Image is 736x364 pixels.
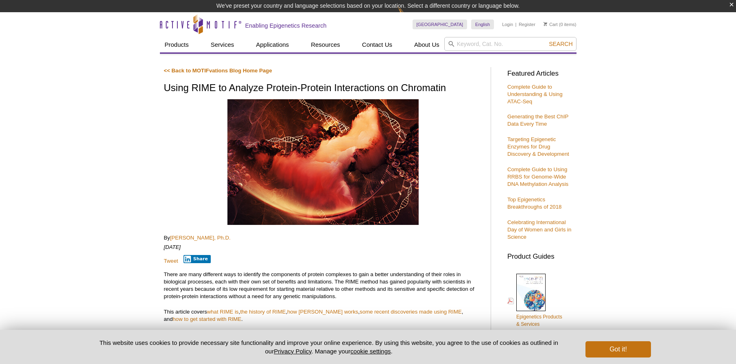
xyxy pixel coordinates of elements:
[85,338,572,355] p: This website uses cookies to provide necessary site functionality and improve your online experie...
[507,248,572,260] h3: Product Guides
[507,84,563,105] a: Complete Guide to Understanding & Using ATAC-Seq
[516,274,546,311] img: Epi_brochure_140604_cover_web_70x200
[515,20,517,29] li: |
[164,83,483,94] h1: Using RIME to Analyze Protein-Protein Interactions on Chromatin
[164,68,272,74] a: << Back to MOTIFvations Blog Home Page
[306,37,345,52] a: Resources
[164,234,483,242] p: By
[549,41,572,47] span: Search
[502,22,513,27] a: Login
[544,22,558,27] a: Cart
[274,348,311,355] a: Privacy Policy
[507,113,568,127] a: Generating the Best ChIP Data Every Time
[206,37,239,52] a: Services
[164,271,483,300] p: There are many different ways to identify the components of protein complexes to gain a better un...
[519,22,535,27] a: Register
[240,309,286,315] a: the history of RIME
[160,37,194,52] a: Products
[585,341,651,357] button: Got it!
[409,37,444,52] a: About Us
[507,273,562,329] a: Epigenetics Products& Services
[507,136,569,157] a: Targeting Epigenetic Enzymes for Drug Discovery & Development
[164,308,483,323] p: This article covers , , , , and .
[507,70,572,77] h3: Featured Articles
[507,196,561,210] a: Top Epigenetics Breakthroughs of 2018
[471,20,494,29] a: English
[507,219,571,240] a: Celebrating International Day of Women and Girls in Science
[413,20,467,29] a: [GEOGRAPHIC_DATA]
[164,258,178,264] a: Tweet
[398,6,419,25] img: Change Here
[227,99,419,225] img: RIME
[507,166,568,187] a: Complete Guide to Using RRBS for Genome-Wide DNA Methylation Analysis
[444,37,577,51] input: Keyword, Cat. No.
[173,316,242,322] a: how to get started with RIME
[251,37,294,52] a: Applications
[357,37,397,52] a: Contact Us
[245,22,327,29] h2: Enabling Epigenetics Research
[544,20,577,29] li: (0 items)
[164,244,181,250] em: [DATE]
[207,309,239,315] a: what RIME is
[516,314,562,327] span: Epigenetics Products & Services
[287,309,358,315] a: how [PERSON_NAME] works
[350,348,391,355] button: cookie settings
[170,235,231,241] a: [PERSON_NAME], Ph.D.
[546,40,575,48] button: Search
[183,255,211,263] button: Share
[360,309,462,315] a: some recent discoveries made using RIME
[544,22,547,26] img: Your Cart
